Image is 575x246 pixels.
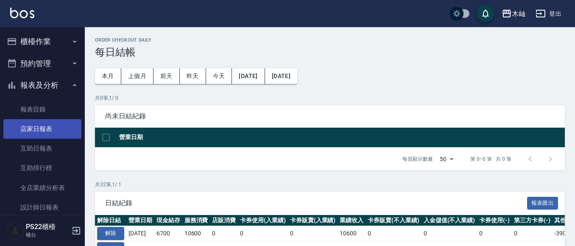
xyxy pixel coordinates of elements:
a: 報表匯出 [527,198,558,207]
th: 卡券販賣(不入業績) [366,215,421,226]
button: 今天 [206,68,232,84]
img: Logo [10,8,34,18]
th: 營業日期 [126,215,154,226]
button: 登出 [532,6,565,22]
span: 日結紀錄 [105,199,527,207]
td: 0 [477,226,512,241]
a: 互助排行榜 [3,158,81,178]
button: save [477,5,494,22]
div: 50 [436,148,457,171]
td: 0 [421,226,477,241]
td: 0 [210,226,238,241]
button: 報表匯出 [527,197,558,210]
td: 0 [238,226,288,241]
p: 共 32 筆, 1 / 1 [95,181,565,188]
th: 服務消費 [182,215,210,226]
td: 6700 [154,226,182,241]
th: 卡券販賣(入業績) [288,215,338,226]
h3: 每日結帳 [95,46,565,58]
th: 入金儲值(不入業績) [421,215,477,226]
th: 店販消費 [210,215,238,226]
a: 店家日報表 [3,119,81,139]
a: 全店業績分析表 [3,178,81,198]
p: 第 0–0 筆 共 0 筆 [470,155,511,163]
button: 本月 [95,68,121,84]
button: [DATE] [265,68,297,84]
button: 昨天 [180,68,206,84]
th: 營業日期 [117,128,565,148]
th: 解除日結 [95,215,126,226]
td: 0 [288,226,338,241]
th: 第三方卡券(-) [512,215,553,226]
a: 報表目錄 [3,100,81,119]
td: 0 [366,226,421,241]
div: 木屾 [512,8,525,19]
td: [DATE] [126,226,154,241]
th: 卡券使用(-) [477,215,512,226]
button: 上個月 [121,68,154,84]
td: 0 [512,226,553,241]
button: 解除 [97,227,124,240]
a: 設計師日報表 [3,198,81,217]
a: 互助日報表 [3,139,81,158]
p: 共 0 筆, 1 / 0 [95,94,565,102]
td: 10600 [338,226,366,241]
p: 每頁顯示數量 [402,155,433,163]
th: 現金結存 [154,215,182,226]
td: 10600 [182,226,210,241]
span: 尚未日結紀錄 [105,112,555,120]
img: Person [7,222,24,239]
th: 業績收入 [338,215,366,226]
h5: PS22櫃檯 [26,223,69,231]
button: 櫃檯作業 [3,31,81,53]
p: 櫃台 [26,231,69,239]
h2: Order checkout daily [95,37,565,43]
button: 報表及分析 [3,74,81,96]
button: [DATE] [232,68,265,84]
button: 木屾 [498,5,529,22]
button: 預約管理 [3,53,81,75]
th: 卡券使用(入業績) [238,215,288,226]
button: 前天 [154,68,180,84]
